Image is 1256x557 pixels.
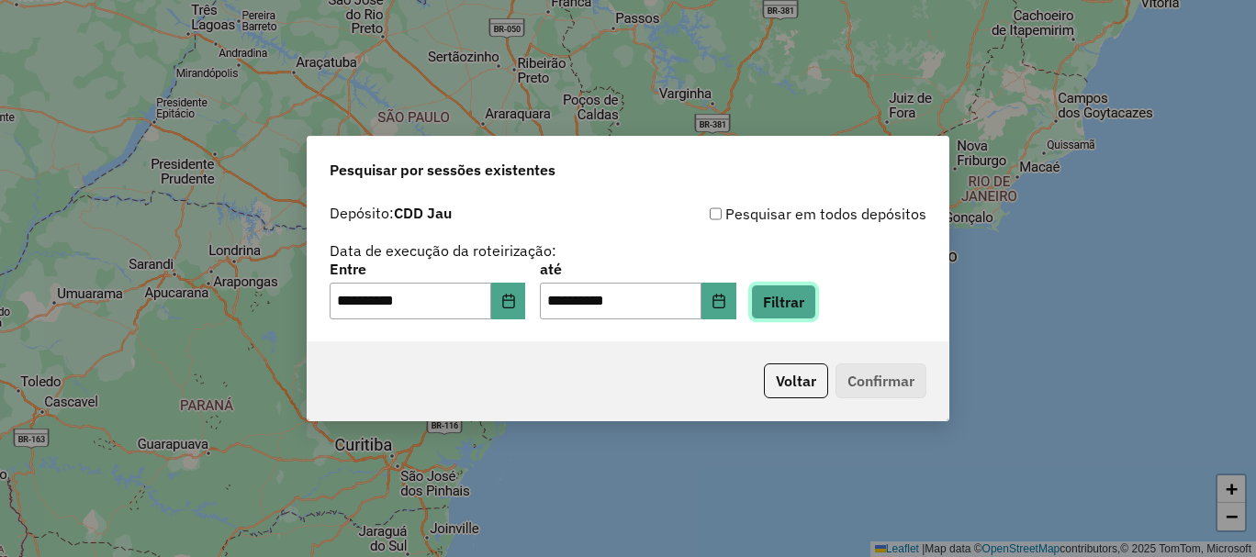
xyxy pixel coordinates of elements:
[394,204,452,222] strong: CDD Jau
[491,283,526,319] button: Choose Date
[628,203,926,225] div: Pesquisar em todos depósitos
[751,284,816,319] button: Filtrar
[330,258,525,280] label: Entre
[764,363,828,398] button: Voltar
[330,159,555,181] span: Pesquisar por sessões existentes
[540,258,735,280] label: até
[701,283,736,319] button: Choose Date
[330,202,452,224] label: Depósito:
[330,240,556,262] label: Data de execução da roteirização:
